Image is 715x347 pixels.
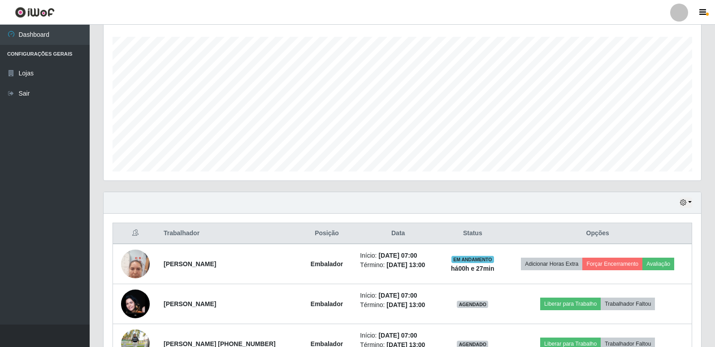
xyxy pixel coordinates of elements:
li: Início: [360,331,436,340]
button: Trabalhador Faltou [601,298,655,310]
time: [DATE] 13:00 [386,301,425,308]
th: Data [355,223,442,244]
li: Início: [360,251,436,260]
li: Término: [360,300,436,310]
button: Adicionar Horas Extra [521,258,582,270]
strong: há 00 h e 27 min [451,265,494,272]
button: Avaliação [642,258,674,270]
button: Forçar Encerramento [582,258,642,270]
strong: [PERSON_NAME] [164,260,216,268]
li: Início: [360,291,436,300]
th: Status [442,223,503,244]
time: [DATE] 07:00 [378,292,417,299]
th: Opções [503,223,692,244]
time: [DATE] 07:00 [378,252,417,259]
img: 1758989583228.jpeg [121,272,150,336]
img: CoreUI Logo [15,7,55,18]
li: Término: [360,260,436,270]
th: Posição [299,223,355,244]
span: EM ANDAMENTO [451,256,494,263]
time: [DATE] 13:00 [386,261,425,268]
img: 1758203147190.jpeg [121,245,150,283]
strong: [PERSON_NAME] [164,300,216,307]
time: [DATE] 07:00 [378,332,417,339]
span: AGENDADO [457,301,488,308]
strong: Embalador [311,300,343,307]
button: Liberar para Trabalho [540,298,601,310]
th: Trabalhador [158,223,299,244]
strong: Embalador [311,260,343,268]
